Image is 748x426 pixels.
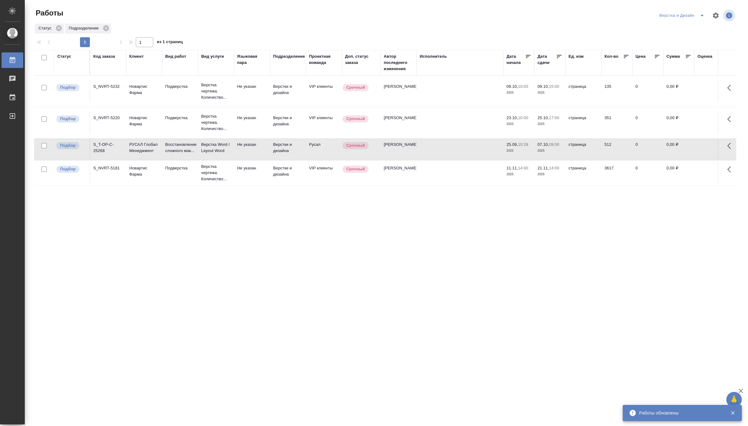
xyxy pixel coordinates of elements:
[234,112,270,133] td: Не указан
[518,142,528,147] p: 10:29
[129,115,159,127] p: Новартис Фарма
[538,121,562,127] p: 2025
[234,162,270,184] td: Не указан
[565,112,601,133] td: страница
[724,112,738,127] button: Здесь прячутся важные кнопки
[729,393,739,406] span: 🙏
[201,113,231,132] p: Верстка чертежа. Количество...
[384,53,414,72] div: Автор последнего изменения
[507,84,518,89] p: 09.10,
[538,53,556,66] div: Дата сдачи
[507,53,525,66] div: Дата начала
[565,138,601,160] td: страница
[35,24,64,34] div: Статус
[165,141,195,154] p: Восстановление сложного мак...
[663,138,694,160] td: 0,00 ₽
[663,162,694,184] td: 0,00 ₽
[507,171,531,177] p: 2025
[601,138,632,160] td: 512
[632,162,663,184] td: 0
[157,38,183,47] span: из 1 страниц
[507,142,518,147] p: 25.09,
[381,112,417,133] td: [PERSON_NAME]
[129,165,159,177] p: Новартис Фарма
[346,84,365,91] p: Срочный
[56,83,86,92] div: Можно подбирать исполнителей
[201,82,231,101] p: Верстка чертежа. Количество...
[639,410,721,416] div: Работы обновлены
[270,162,306,184] td: Верстки и дизайна
[569,53,584,60] div: Ед. изм
[538,171,562,177] p: 2025
[129,141,159,154] p: РУСАЛ Глобал Менеджмент
[663,80,694,102] td: 0,00 ₽
[549,166,559,170] p: 14:00
[658,11,708,20] div: split button
[666,53,680,60] div: Сумма
[309,53,339,66] div: Проектная команда
[165,83,195,90] p: Подверстка
[538,115,549,120] p: 25.10,
[726,392,742,407] button: 🙏
[346,116,365,122] p: Срочный
[549,115,559,120] p: 17:00
[201,141,231,154] p: Верстка Word / Layout Word
[420,53,447,60] div: Исполнитель
[93,83,123,90] div: S_NVRT-5232
[346,142,365,149] p: Срочный
[538,142,549,147] p: 07.10,
[507,121,531,127] p: 2025
[381,162,417,184] td: [PERSON_NAME]
[60,84,76,91] p: Подбор
[93,115,123,121] div: S_NVRT-5220
[724,80,738,95] button: Здесь прячутся важные кнопки
[38,25,54,31] p: Статус
[663,112,694,133] td: 0,00 ₽
[237,53,267,66] div: Языковая пара
[93,53,115,60] div: Код заказа
[56,165,86,173] div: Можно подбирать исполнителей
[306,138,342,160] td: Русал
[60,166,76,172] p: Подбор
[518,115,528,120] p: 10:00
[381,138,417,160] td: [PERSON_NAME]
[56,141,86,150] div: Можно подбирать исполнителей
[697,53,712,60] div: Оценка
[632,80,663,102] td: 0
[345,53,378,66] div: Доп. статус заказа
[165,53,186,60] div: Вид работ
[538,148,562,154] p: 2025
[632,112,663,133] td: 0
[538,166,549,170] p: 21.11,
[601,80,632,102] td: 135
[93,141,123,154] div: S_T-OP-C-25268
[724,162,738,177] button: Здесь прячутся важные кнопки
[604,53,618,60] div: Кол-во
[635,53,646,60] div: Цена
[270,112,306,133] td: Верстки и дизайна
[234,80,270,102] td: Не указан
[565,162,601,184] td: страница
[381,80,417,102] td: [PERSON_NAME]
[165,115,195,121] p: Подверстка
[129,83,159,96] p: Новартис Фарма
[538,84,549,89] p: 09.10,
[346,166,365,172] p: Срочный
[60,116,76,122] p: Подбор
[129,53,144,60] div: Клиент
[306,80,342,102] td: VIP клиенты
[518,84,528,89] p: 10:00
[65,24,111,34] div: Подразделение
[60,142,76,149] p: Подбор
[507,166,518,170] p: 11.11,
[601,112,632,133] td: 351
[201,53,224,60] div: Вид услуги
[549,84,559,89] p: 15:00
[507,148,531,154] p: 2025
[549,142,559,147] p: 09:00
[724,138,738,153] button: Здесь прячутся важные кнопки
[270,138,306,160] td: Верстки и дизайна
[507,115,518,120] p: 23.10,
[306,112,342,133] td: VIP клиенты
[201,164,231,182] p: Верстка чертежа. Количество...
